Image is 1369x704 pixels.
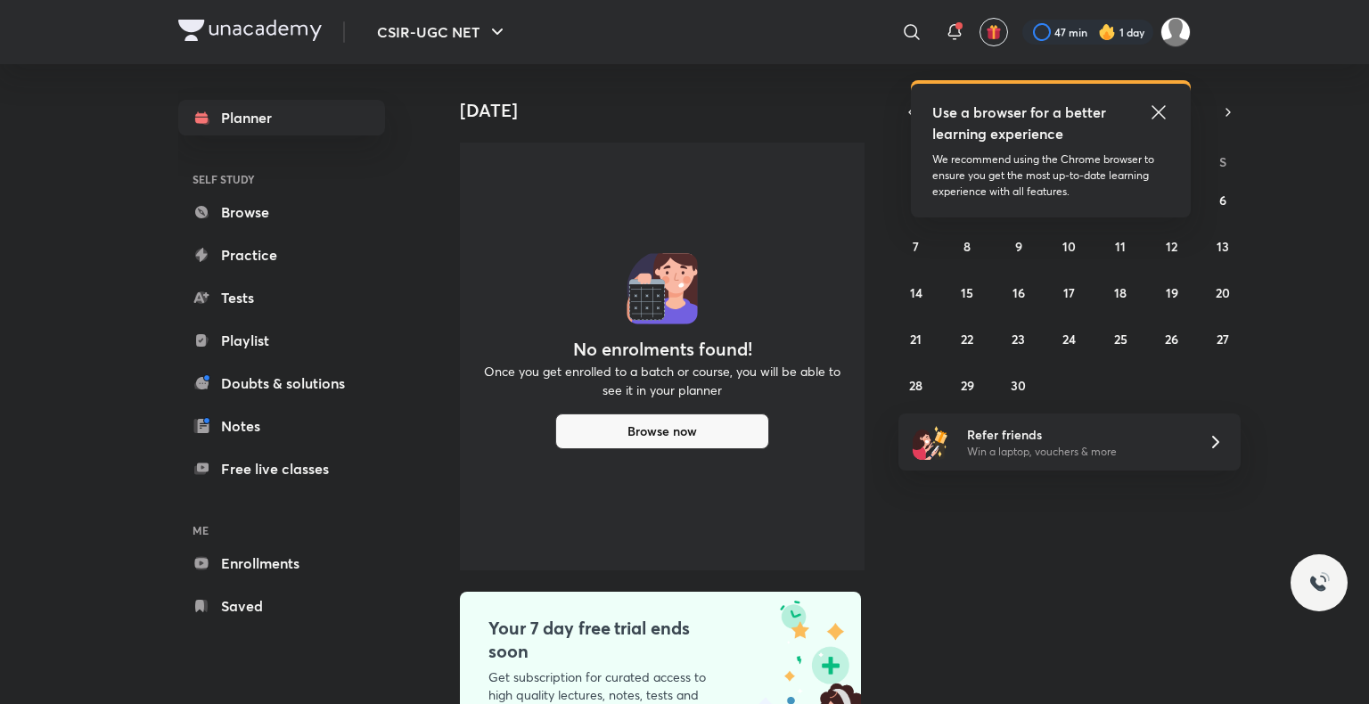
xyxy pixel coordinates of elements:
abbr: September 26, 2025 [1165,331,1178,348]
abbr: September 28, 2025 [909,377,922,394]
button: CSIR-UGC NET [366,14,519,50]
button: September 14, 2025 [902,278,930,307]
button: September 24, 2025 [1055,324,1084,353]
button: September 22, 2025 [953,324,981,353]
a: Browse [178,194,385,230]
img: Company Logo [178,20,322,41]
button: September 11, 2025 [1106,232,1135,260]
img: Ankit [1160,17,1191,47]
abbr: September 29, 2025 [961,377,974,394]
abbr: September 13, 2025 [1217,238,1229,255]
button: September 15, 2025 [953,278,981,307]
a: Planner [178,100,385,135]
button: Browse now [555,413,769,449]
h4: No enrolments found! [573,339,752,360]
button: September 25, 2025 [1106,324,1135,353]
a: Notes [178,408,385,444]
a: Tests [178,280,385,315]
abbr: September 6, 2025 [1219,192,1226,209]
abbr: September 14, 2025 [910,284,922,301]
img: referral [913,424,948,460]
button: September 7, 2025 [902,232,930,260]
abbr: September 10, 2025 [1062,238,1076,255]
abbr: Saturday [1219,153,1226,170]
a: Company Logo [178,20,322,45]
abbr: September 27, 2025 [1217,331,1229,348]
button: September 30, 2025 [1004,371,1033,399]
button: September 6, 2025 [1209,185,1237,214]
button: September 9, 2025 [1004,232,1033,260]
img: streak [1098,23,1116,41]
button: September 26, 2025 [1158,324,1186,353]
abbr: September 18, 2025 [1114,284,1127,301]
img: ttu [1308,572,1330,593]
h6: SELF STUDY [178,164,385,194]
p: Once you get enrolled to a batch or course, you will be able to see it in your planner [481,362,843,399]
button: September 28, 2025 [902,371,930,399]
a: Enrollments [178,545,385,581]
button: September 13, 2025 [1209,232,1237,260]
abbr: September 20, 2025 [1216,284,1230,301]
abbr: September 17, 2025 [1063,284,1075,301]
h4: Your 7 day free trial ends soon [488,617,727,663]
h5: Use a browser for a better learning experience [932,102,1110,144]
abbr: September 7, 2025 [913,238,919,255]
abbr: September 21, 2025 [910,331,922,348]
a: Doubts & solutions [178,365,385,401]
abbr: September 11, 2025 [1115,238,1126,255]
abbr: September 9, 2025 [1015,238,1022,255]
h6: ME [178,515,385,545]
button: September 10, 2025 [1055,232,1084,260]
button: September 12, 2025 [1158,232,1186,260]
a: Saved [178,588,385,624]
button: September 16, 2025 [1004,278,1033,307]
abbr: September 30, 2025 [1011,377,1026,394]
h6: Refer friends [967,425,1186,444]
h4: [DATE] [460,100,879,121]
abbr: September 25, 2025 [1114,331,1127,348]
abbr: September 12, 2025 [1166,238,1177,255]
abbr: September 15, 2025 [961,284,973,301]
abbr: September 23, 2025 [1012,331,1025,348]
button: September 20, 2025 [1209,278,1237,307]
a: Playlist [178,323,385,358]
button: September 23, 2025 [1004,324,1033,353]
a: Practice [178,237,385,273]
abbr: September 22, 2025 [961,331,973,348]
p: We recommend using the Chrome browser to ensure you get the most up-to-date learning experience w... [932,151,1169,200]
abbr: September 19, 2025 [1166,284,1178,301]
button: September 27, 2025 [1209,324,1237,353]
abbr: September 16, 2025 [1012,284,1025,301]
button: September 21, 2025 [902,324,930,353]
p: Win a laptop, vouchers & more [967,444,1186,460]
button: avatar [980,18,1008,46]
button: September 18, 2025 [1106,278,1135,307]
button: September 29, 2025 [953,371,981,399]
img: No events [627,253,698,324]
button: September 17, 2025 [1055,278,1084,307]
abbr: September 8, 2025 [963,238,971,255]
abbr: September 24, 2025 [1062,331,1076,348]
button: September 8, 2025 [953,232,981,260]
img: avatar [986,24,1002,40]
button: September 19, 2025 [1158,278,1186,307]
a: Free live classes [178,451,385,487]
